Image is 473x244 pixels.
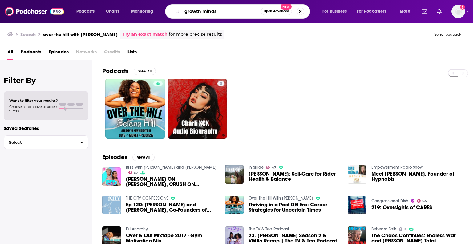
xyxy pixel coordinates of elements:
[220,81,222,87] span: 3
[249,165,264,170] a: In Stride
[266,166,276,169] a: 47
[357,7,386,16] span: For Podcasters
[9,105,58,113] span: Choose a tab above to access filters.
[169,31,222,38] span: for more precise results
[353,6,395,16] button: open menu
[451,5,465,18] span: Logged in as GregKubie
[43,31,118,37] h3: over the hill with [PERSON_NAME]
[217,81,224,86] a: 3
[371,198,408,204] a: Congressional Dish
[225,165,244,184] img: Selena O’Hanlon: Self-Care for Rider Health & Balance
[318,6,354,16] button: open menu
[126,202,218,213] a: Ep 120: Hilla Narov and Samantha Woolf, Co-Founders of Official Partner- Challenges and Lessons a...
[104,47,120,60] span: Credits
[348,196,366,214] img: 219: Oversights of CARES
[422,200,427,202] span: 64
[134,172,138,174] span: 67
[399,227,406,231] a: 5
[72,6,103,16] button: open menu
[76,7,95,16] span: Podcasts
[435,6,444,17] a: Show notifications dropdown
[102,67,156,75] a: PodcastsView All
[128,171,138,174] a: 67
[4,76,88,85] h2: Filter By
[102,67,129,75] h2: Podcasts
[126,196,168,201] a: THE CITY CONFESSIONS
[4,140,75,144] span: Select
[76,47,97,60] span: Networks
[249,171,340,182] span: [PERSON_NAME]: Self-Care for Rider Health & Balance
[9,98,58,103] span: Want to filter your results?
[371,233,463,243] a: The Chaos Continues: Endless War and Trump’s Total Dysfunction
[371,226,396,232] a: Beheard Talk
[4,135,88,149] button: Select
[400,7,410,16] span: More
[225,196,244,214] img: Thriving in a Post-DEI Era: Career Strategies for Uncertain Times
[4,125,88,131] p: Saved Searches
[102,153,155,161] a: EpisodesView All
[102,196,121,214] img: Ep 120: Hilla Narov and Samantha Woolf, Co-Founders of Official Partner- Challenges and Lessons a...
[7,47,13,60] a: All
[371,233,463,243] span: The Chaos Continues: Endless War and [PERSON_NAME] Total Dysfunction
[451,5,465,18] img: User Profile
[404,228,406,231] span: 5
[460,5,465,10] svg: Add a profile image
[272,166,276,169] span: 47
[451,5,465,18] button: Show profile menu
[126,165,216,170] a: BFFs with Josh Richards and Brianna Chickenfry
[123,31,168,38] a: Try an exact match
[371,171,463,182] span: Meet [PERSON_NAME], Founder of Hypnobiz
[261,8,292,15] button: Open AdvancedNew
[249,171,340,182] a: Selena O’Hanlon: Self-Care for Rider Health & Balance
[131,7,153,16] span: Monitoring
[102,6,123,16] a: Charts
[168,79,227,139] a: 3
[264,10,289,13] span: Open Advanced
[348,165,366,184] img: Meet Selena D Valentine, Founder of Hypnobiz
[106,7,119,16] span: Charts
[371,205,432,210] a: 219: Oversights of CARES
[102,153,127,161] h2: Episodes
[249,202,340,213] span: Thriving in a Post-DEI Era: Career Strategies for Uncertain Times
[20,31,36,37] h3: Search
[21,47,41,60] a: Podcasts
[5,6,64,17] img: Podchaser - Follow, Share and Rate Podcasts
[417,199,427,203] a: 64
[432,32,463,37] button: Send feedback
[126,202,218,213] span: Ep 120: [PERSON_NAME] and [PERSON_NAME], Co-Founders of Official Partner- Challenges and Lessons ...
[371,171,463,182] a: Meet Selena D Valentine, Founder of Hypnobiz
[249,196,313,201] a: Over The Hill With Selena Hill
[102,167,121,186] img: BRECKIE HILL ON LIVVY DUNNE BEEF, CRUSH ON JOSH RICHARDS, AND BIG ANNOUNCEMENT — BFFs EP. 122
[322,7,347,16] span: For Business
[126,233,218,243] a: Over & Out Mixtape 2017 - Gym Motivation Mix
[126,176,218,187] a: BRECKIE HILL ON LIVVY DUNNE BEEF, CRUSH ON JOSH RICHARDS, AND BIG ANNOUNCEMENT — BFFs EP. 122
[371,165,423,170] a: Empowerment Radio Show
[249,226,289,232] a: The TV & Tea Podcast
[134,68,156,75] button: View All
[171,4,316,19] div: Search podcasts, credits, & more...
[127,47,137,60] a: Lists
[127,6,161,16] button: open menu
[419,6,430,17] a: Show notifications dropdown
[126,176,218,187] span: [PERSON_NAME] ON [PERSON_NAME], CRUSH ON [PERSON_NAME], AND [PERSON_NAME] ANNOUNCEMENT — BFFs EP....
[249,233,340,243] a: 23. Hanna Season 2 & VMAs Recap | The TV & Tea Podcast
[281,4,292,10] span: New
[126,226,148,232] a: DJ Anarchy
[249,233,340,243] span: 23. [PERSON_NAME] Season 2 & VMAs Recap | The TV & Tea Podcast
[132,154,155,161] button: View All
[49,47,69,60] a: Episodes
[182,6,261,16] input: Search podcasts, credits, & more...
